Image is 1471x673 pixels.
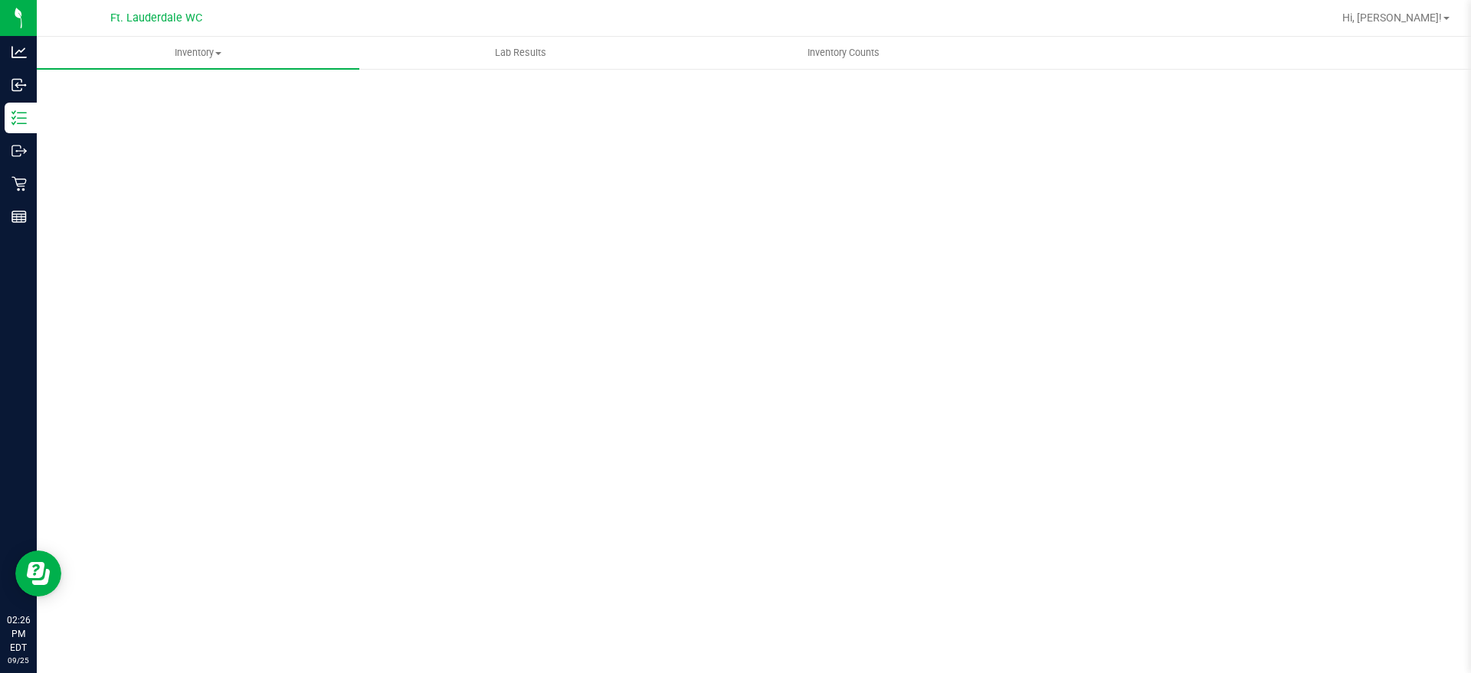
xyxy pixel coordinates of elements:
inline-svg: Analytics [11,44,27,60]
a: Inventory [37,37,359,69]
span: Hi, [PERSON_NAME]! [1342,11,1442,24]
span: Inventory Counts [787,46,900,60]
iframe: Resource center [15,550,61,596]
a: Inventory Counts [682,37,1004,69]
inline-svg: Inventory [11,110,27,126]
p: 02:26 PM EDT [7,613,30,655]
inline-svg: Reports [11,209,27,224]
inline-svg: Retail [11,176,27,191]
p: 09/25 [7,655,30,666]
inline-svg: Inbound [11,77,27,93]
span: Lab Results [474,46,567,60]
inline-svg: Outbound [11,143,27,158]
a: Lab Results [359,37,682,69]
span: Inventory [37,46,359,60]
span: Ft. Lauderdale WC [110,11,202,25]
